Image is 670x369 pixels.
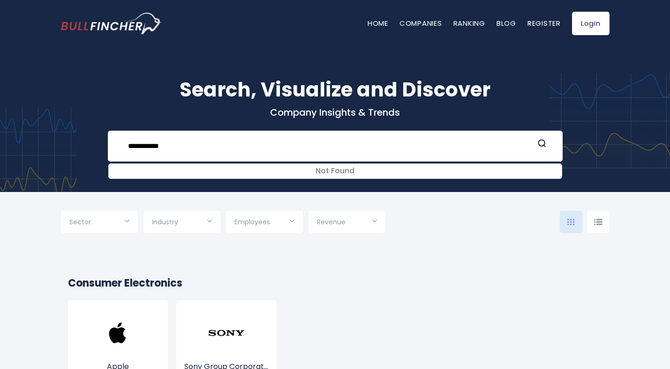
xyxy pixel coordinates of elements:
[572,12,610,35] a: Login
[68,275,602,291] h2: Consumer Electronics
[399,18,442,28] a: Companies
[61,13,162,34] img: bullfincher logo
[69,214,129,231] input: Selection
[69,218,91,226] span: Sector
[208,314,245,352] img: SONY.png
[536,139,548,151] button: Search
[317,218,346,226] span: Revenue
[61,75,610,104] h1: Search, Visualize and Discover
[317,214,377,231] input: Selection
[152,214,212,231] input: Selection
[527,18,561,28] a: Register
[61,13,162,34] a: Go to homepage
[234,214,294,231] input: Selection
[368,18,388,28] a: Home
[453,18,485,28] a: Ranking
[234,218,270,226] span: Employees
[594,219,602,225] img: icon-comp-list-view.svg
[567,219,575,225] img: icon-comp-grid.svg
[497,18,516,28] a: Blog
[152,218,178,226] span: Industry
[61,106,610,118] p: Company Insights & Trends
[109,164,562,178] div: Not Found
[99,314,136,352] img: AAPL.png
